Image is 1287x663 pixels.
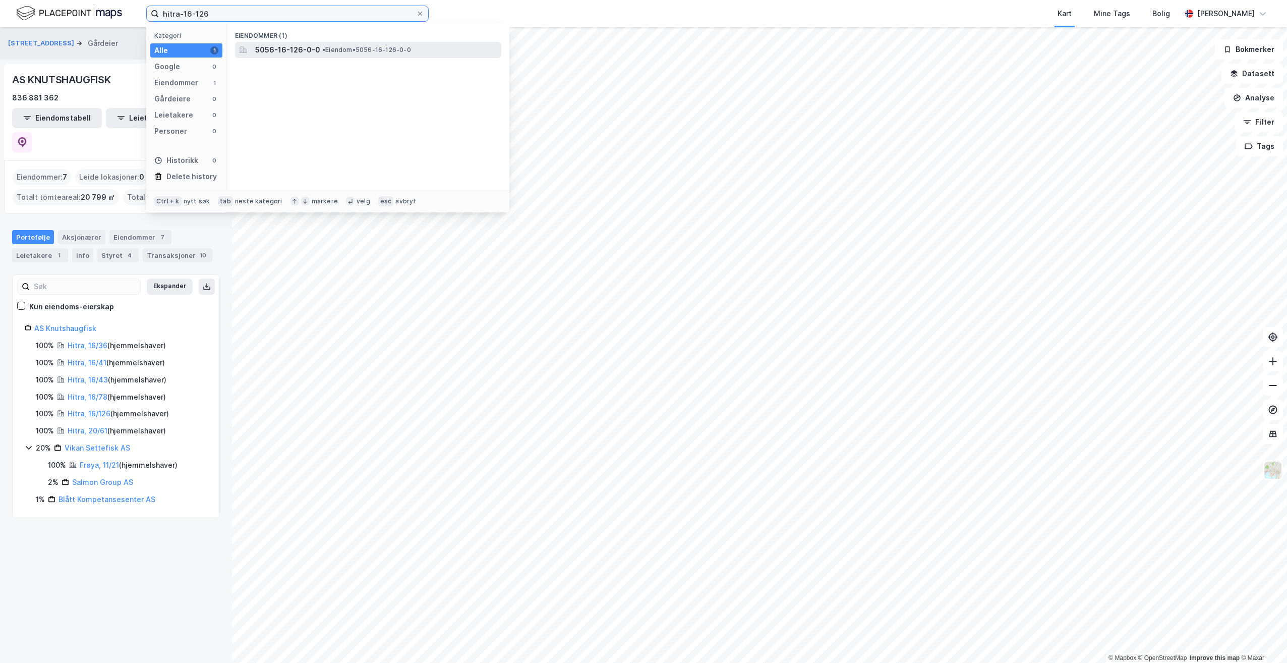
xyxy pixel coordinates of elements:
[1224,88,1283,108] button: Analyse
[34,324,96,333] a: AS Knutshaugfisk
[322,46,411,54] span: Eiendom • 5056-16-126-0-0
[36,408,54,420] div: 100%
[58,495,155,504] a: Blått Kompetansesenter AS
[210,156,218,164] div: 0
[210,46,218,54] div: 1
[68,425,166,437] div: ( hjemmelshaver )
[58,230,105,244] div: Aksjonærer
[106,108,196,128] button: Leietakertabell
[81,191,115,203] span: 20 799 ㎡
[68,374,166,386] div: ( hjemmelshaver )
[218,196,233,206] div: tab
[1237,615,1287,663] iframe: Chat Widget
[1108,654,1136,661] a: Mapbox
[54,250,64,260] div: 1
[154,32,222,39] div: Kategori
[36,357,54,369] div: 100%
[68,408,169,420] div: ( hjemmelshaver )
[48,459,66,471] div: 100%
[312,197,338,205] div: markere
[1235,112,1283,132] button: Filter
[68,375,108,384] a: Hitra, 16/43
[72,478,133,486] a: Salmon Group AS
[36,391,54,403] div: 100%
[68,358,106,367] a: Hitra, 16/41
[166,171,217,183] div: Delete history
[184,197,210,205] div: nytt søk
[13,169,71,185] div: Eiendommer :
[36,493,45,506] div: 1%
[154,44,168,57] div: Alle
[68,391,166,403] div: ( hjemmelshaver )
[154,154,198,167] div: Historikk
[12,92,58,104] div: 836 881 362
[13,189,119,205] div: Totalt tomteareal :
[12,72,113,88] div: AS KNUTSHAUGFISK
[210,111,218,119] div: 0
[227,24,509,42] div: Eiendommer (1)
[210,127,218,135] div: 0
[198,250,208,260] div: 10
[75,169,148,185] div: Leide lokasjoner :
[123,189,218,205] div: Totalt byggareal :
[68,341,107,350] a: Hitra, 16/36
[1152,8,1170,20] div: Bolig
[154,109,193,121] div: Leietakere
[1237,615,1287,663] div: Kontrollprogram for chat
[36,442,51,454] div: 20%
[210,63,218,71] div: 0
[154,61,180,73] div: Google
[36,374,54,386] div: 100%
[1094,8,1130,20] div: Mine Tags
[12,230,54,244] div: Portefølje
[48,476,58,488] div: 2%
[154,125,187,137] div: Personer
[16,5,122,22] img: logo.f888ab2527a4732fd821a326f86c7f29.svg
[147,279,193,295] button: Ekspander
[68,426,107,435] a: Hitra, 20/61
[1058,8,1072,20] div: Kart
[36,425,54,437] div: 100%
[378,196,394,206] div: esc
[154,196,182,206] div: Ctrl + k
[65,444,130,452] a: Vikan Settefisk AS
[357,197,370,205] div: velg
[68,357,165,369] div: ( hjemmelshaver )
[88,37,118,49] div: Gårdeier
[235,197,282,205] div: neste kategori
[1138,654,1187,661] a: OpenStreetMap
[109,230,171,244] div: Eiendommer
[80,459,178,471] div: ( hjemmelshaver )
[80,461,119,469] a: Frøya, 11/21
[1190,654,1240,661] a: Improve this map
[1215,39,1283,60] button: Bokmerker
[12,108,102,128] button: Eiendomstabell
[1263,461,1282,480] img: Z
[154,93,191,105] div: Gårdeiere
[210,79,218,87] div: 1
[68,409,110,418] a: Hitra, 16/126
[159,6,416,21] input: Søk på adresse, matrikkel, gårdeiere, leietakere eller personer
[157,232,167,242] div: 7
[68,393,107,401] a: Hitra, 16/78
[63,171,67,183] span: 7
[1197,8,1255,20] div: [PERSON_NAME]
[154,77,198,89] div: Eiendommer
[210,95,218,103] div: 0
[68,340,166,352] div: ( hjemmelshaver )
[72,248,93,262] div: Info
[125,250,135,260] div: 4
[29,301,114,313] div: Kun eiendoms-eierskap
[395,197,416,205] div: avbryt
[255,44,320,56] span: 5056-16-126-0-0
[1221,64,1283,84] button: Datasett
[36,340,54,352] div: 100%
[143,248,212,262] div: Transaksjoner
[97,248,139,262] div: Styret
[30,279,140,294] input: Søk
[1236,136,1283,156] button: Tags
[8,38,76,48] button: [STREET_ADDRESS]
[322,46,325,53] span: •
[139,171,144,183] span: 0
[12,248,68,262] div: Leietakere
